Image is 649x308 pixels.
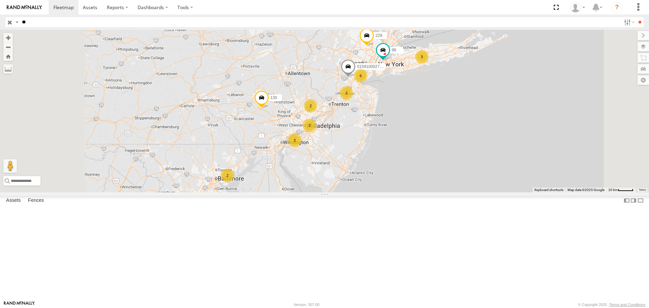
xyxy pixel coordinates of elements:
[288,134,302,147] div: 2
[7,5,42,10] img: rand-logo.svg
[637,196,644,206] label: Hide Summary Table
[304,99,317,113] div: 2
[376,33,382,38] span: 228
[340,86,353,100] div: 2
[3,33,13,42] button: Zoom in
[578,303,645,307] div: © Copyright 2025 -
[3,196,24,206] label: Assets
[3,42,13,52] button: Zoom out
[621,17,636,27] label: Search Filter Options
[14,17,20,27] label: Search Query
[608,188,618,192] span: 20 km
[623,196,630,206] label: Dock Summary Table to the Left
[392,48,396,52] span: 96
[4,301,35,308] a: Visit our Website
[354,69,367,82] div: 6
[303,119,316,132] div: 2
[3,159,17,173] button: Drag Pegman onto the map to open Street View
[638,75,649,85] label: Map Settings
[568,2,587,13] div: Kim Nappi
[25,196,47,206] label: Fences
[221,169,234,182] div: 2
[3,52,13,61] button: Zoom Home
[357,64,391,69] span: 015910002786575
[568,188,604,192] span: Map data ©2025 Google
[534,188,563,192] button: Keyboard shortcuts
[639,188,646,191] a: Terms (opens in new tab)
[294,303,319,307] div: Version: 307.00
[630,196,637,206] label: Dock Summary Table to the Right
[611,2,622,13] i: ?
[270,96,277,100] span: 130
[3,64,13,74] label: Measure
[609,303,645,307] a: Terms and Conditions
[415,50,429,64] div: 3
[606,188,635,192] button: Map Scale: 20 km per 42 pixels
